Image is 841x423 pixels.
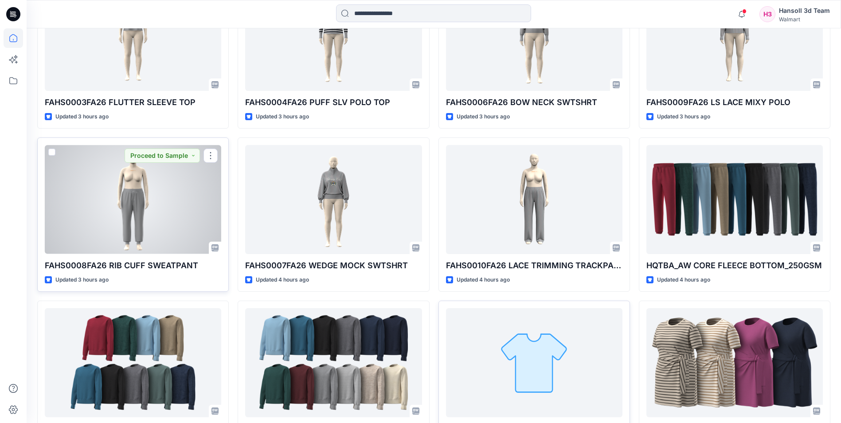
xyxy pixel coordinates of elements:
p: FAHS0006FA26 BOW NECK SWTSHRT [446,96,622,109]
p: Updated 3 hours ago [55,275,109,285]
p: FAHS0010FA26 LACE TRIMMING TRACKPANT [446,259,622,272]
a: FAHS0008FA26 RIB CUFF SWEATPANT [45,145,221,254]
p: Updated 4 hours ago [457,275,510,285]
a: HQTBA_AW CORE FLEECE TOP_230GSM [245,308,422,417]
p: FAHS0004FA26 PUFF SLV POLO TOP [245,96,422,109]
p: Updated 3 hours ago [256,112,309,121]
p: Updated 4 hours ago [256,275,309,285]
div: Walmart [779,16,830,23]
p: FAHS0008FA26 RIB CUFF SWEATPANT [45,259,221,272]
p: Updated 3 hours ago [457,112,510,121]
p: FAHS0003FA26 FLUTTER SLEEVE TOP [45,96,221,109]
a: HQTBA_AW CORE FLEECE BOTTOM_250GSM [646,145,823,254]
a: FAHS0007FA26 WEDGE MOCK SWTSHRT [245,145,422,254]
a: 016226 TS SS FRONT TWIST MINI DRESS [646,308,823,417]
div: Hansoll 3d Team [779,5,830,16]
p: FAHS0007FA26 WEDGE MOCK SWTSHRT [245,259,422,272]
p: HQTBA_AW CORE FLEECE BOTTOM_250GSM [646,259,823,272]
a: HQTBA_WN LS FULL ZIP HOODIE [446,308,622,417]
a: FAHS0010FA26 LACE TRIMMING TRACKPANT [446,145,622,254]
div: H3 [759,6,775,22]
p: Updated 4 hours ago [657,275,710,285]
p: Updated 3 hours ago [657,112,710,121]
p: FAHS0009FA26 LS LACE MIXY POLO [646,96,823,109]
p: Updated 3 hours ago [55,112,109,121]
a: HQTBA_AW CORE FLEECE TOP_250GSM [45,308,221,417]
